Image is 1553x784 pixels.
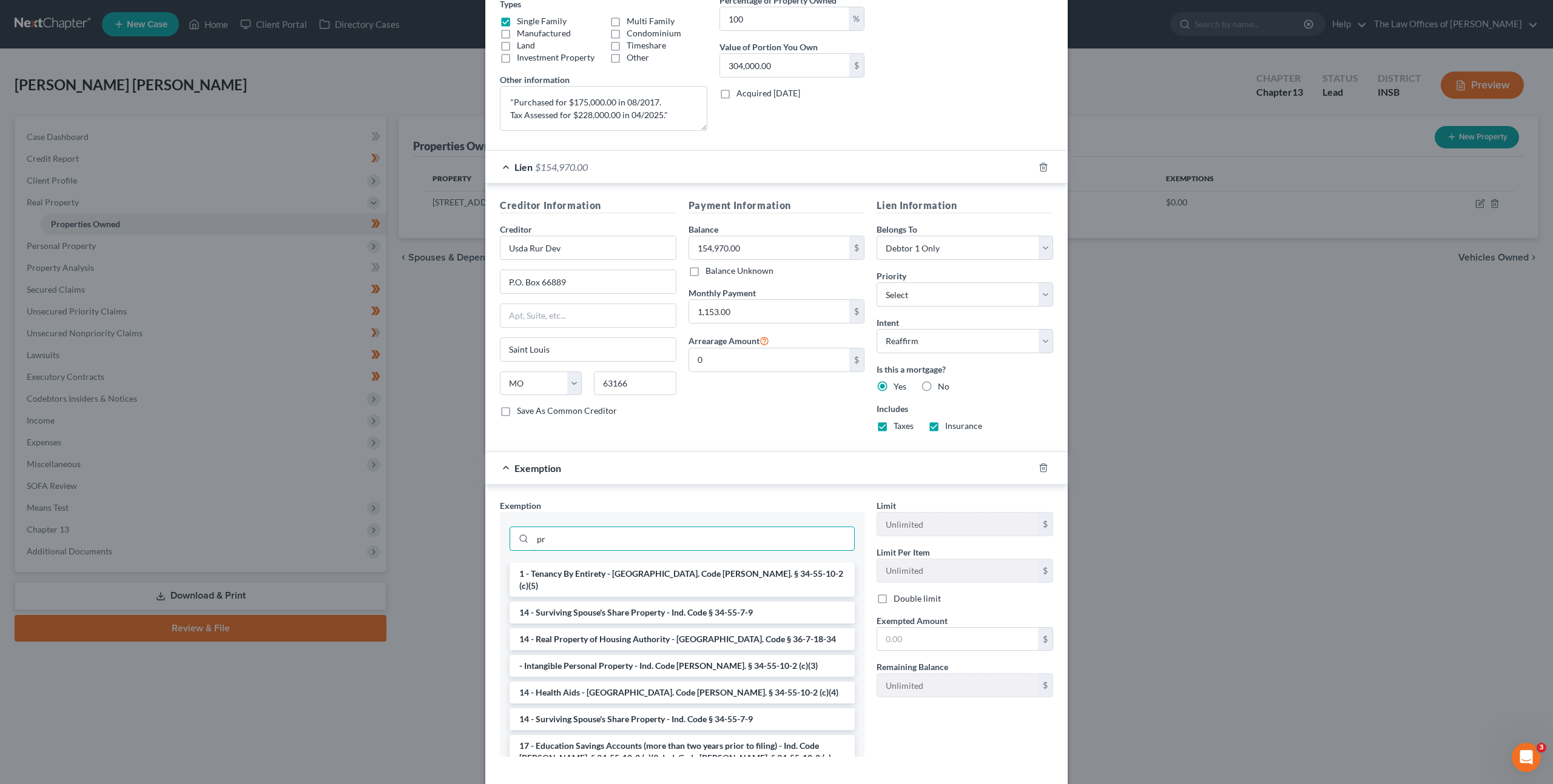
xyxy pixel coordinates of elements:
label: Multi Family [627,15,675,27]
div: % [849,7,864,30]
label: Monthly Payment [689,287,756,299]
input: Search exemption rules... [533,527,854,550]
span: Priority [877,271,906,281]
div: $ [849,54,864,77]
input: 0.00 [877,628,1038,651]
li: 1 - Tenancy By Entirety - [GEOGRAPHIC_DATA]. Code [PERSON_NAME]. § 34-55-10-2 (c)(5) [510,563,855,597]
input: 0.00 [689,348,850,371]
input: 0.00 [689,300,850,323]
h5: Creditor Information [500,198,676,213]
label: Value of Portion You Own [719,41,818,53]
span: Exemption [500,500,541,511]
div: $ [849,236,864,259]
span: Limit [877,500,896,511]
label: Single Family [517,15,567,27]
li: 17 - Education Savings Accounts (more than two years prior to filing) - Ind. Code [PERSON_NAME]. ... [510,735,855,781]
span: 3 [1537,743,1546,752]
label: Condominium [627,27,681,39]
label: Intent [877,316,899,329]
label: Other [627,51,649,64]
div: $ [1038,559,1053,582]
label: Double limit [894,593,941,605]
input: -- [877,559,1038,582]
label: Balance Unknown [706,265,773,277]
label: Arrearage Amount [689,333,769,348]
li: 14 - Surviving Spouse's Share Property - Ind. Code § 34-55-7-9 [510,602,855,623]
span: Creditor [500,224,532,234]
label: Limit Per Item [877,546,930,559]
label: Balance [689,223,718,236]
label: Save As Common Creditor [517,405,617,417]
li: 14 - Health Aids - [GEOGRAPHIC_DATA]. Code [PERSON_NAME]. § 34-55-10-2 (c)(4) [510,682,855,703]
span: Exempted Amount [877,616,948,626]
input: 0.00 [689,236,850,259]
h5: Lien Information [877,198,1053,213]
input: 0.00 [720,54,849,77]
input: -- [877,513,1038,536]
input: Search creditor by name... [500,236,676,260]
label: Includes [877,402,1053,415]
div: $ [1038,628,1053,651]
label: Yes [894,380,906,393]
span: Lien [514,161,533,173]
li: - Intangible Personal Property - Ind. Code [PERSON_NAME]. § 34-55-10-2 (c)(3) [510,655,855,677]
label: Timeshare [627,39,666,51]
input: Apt, Suite, etc... [500,304,676,327]
input: Enter zip... [594,371,676,396]
label: Other information [500,73,570,86]
label: Land [517,39,535,51]
input: Enter address... [500,270,676,293]
li: 14 - Real Property of Housing Authority - [GEOGRAPHIC_DATA]. Code § 36-7-18-34 [510,628,855,650]
div: $ [1038,674,1053,697]
label: Acquired [DATE] [736,87,800,99]
label: Taxes [894,420,914,432]
label: Insurance [945,420,982,432]
input: 0.00 [720,7,849,30]
h5: Payment Information [689,198,865,213]
input: -- [877,674,1038,697]
div: $ [1038,513,1053,536]
input: Enter city... [500,338,676,361]
span: Exemption [514,462,561,474]
label: Remaining Balance [877,660,948,673]
label: Investment Property [517,51,595,64]
label: Manufactured [517,27,571,39]
li: 14 - Surviving Spouse's Share Property - Ind. Code § 34-55-7-9 [510,708,855,730]
label: Is this a mortgage? [877,363,1053,376]
span: Belongs To [877,224,917,234]
label: No [938,380,949,393]
div: $ [849,300,864,323]
span: $154,970.00 [535,161,588,173]
div: $ [849,348,864,371]
iframe: Intercom live chat [1512,743,1541,772]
